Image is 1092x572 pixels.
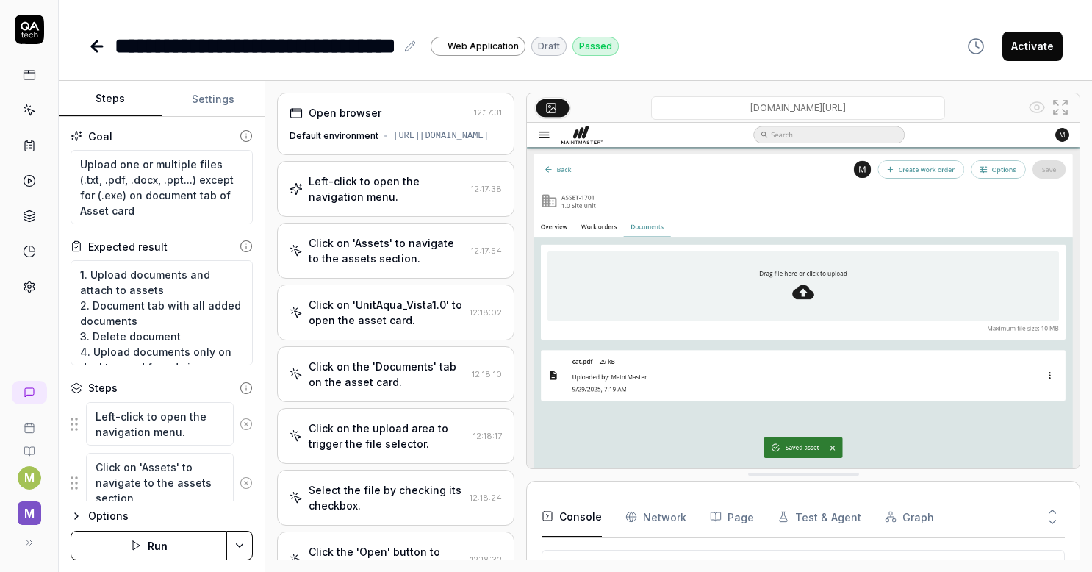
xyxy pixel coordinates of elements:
div: Suggestions [71,452,253,512]
time: 12:18:32 [470,554,502,565]
span: M [18,501,41,525]
img: Screenshot [527,123,1080,468]
time: 12:18:10 [472,369,502,379]
div: Passed [572,37,619,56]
button: Steps [59,82,162,117]
button: Show all interative elements [1025,96,1049,119]
div: Default environment [290,129,378,143]
div: Expected result [88,239,168,254]
button: Settings [162,82,265,117]
button: Run [71,531,227,560]
time: 12:17:31 [474,107,502,118]
div: Suggestions [71,401,253,446]
button: Page [710,496,754,537]
a: Book a call with us [6,410,52,434]
div: Goal [88,129,112,144]
div: Click on the 'Documents' tab on the asset card. [309,359,466,390]
button: Console [542,496,602,537]
div: Click on 'UnitAqua_Vista1.0' to open the asset card. [309,297,464,328]
time: 12:17:38 [471,184,502,194]
div: Draft [531,37,567,56]
time: 12:18:02 [470,307,502,318]
button: Remove step [234,468,258,498]
button: Test & Agent [777,496,861,537]
a: Web Application [431,36,525,56]
span: Web Application [448,40,519,53]
button: M [18,466,41,490]
div: Left-click to open the navigation menu. [309,174,465,204]
div: Click on 'Assets' to navigate to the assets section. [309,235,465,266]
div: Options [88,507,253,525]
button: Activate [1002,32,1063,61]
button: Open in full screen [1049,96,1072,119]
time: 12:17:54 [471,246,502,256]
div: Select the file by checking its checkbox. [309,482,464,513]
button: View version history [958,32,994,61]
time: 12:18:17 [473,431,502,441]
div: Steps [88,380,118,396]
div: Open browser [309,105,381,121]
button: Network [625,496,686,537]
time: 12:18:24 [470,493,502,503]
div: Click on the upload area to trigger the file selector. [309,421,467,451]
div: [URL][DOMAIN_NAME] [393,129,489,143]
button: Options [71,507,253,525]
a: Documentation [6,434,52,457]
a: New conversation [12,381,47,404]
button: M [6,490,52,528]
button: Remove step [234,410,258,439]
button: Graph [885,496,934,537]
